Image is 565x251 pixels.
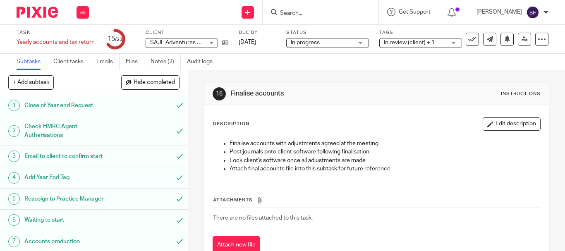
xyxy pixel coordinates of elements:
h1: Finalise accounts [230,89,394,98]
h1: Accounts production [24,235,117,248]
a: Subtasks [17,54,47,70]
div: 4 [8,172,20,184]
label: Tags [379,29,462,36]
div: Mark as to do [171,210,188,230]
h1: Close of Year end Request [24,99,117,112]
h1: Check HMRC Agent Autherisations [24,120,117,141]
h1: Add Year End Tag [24,171,117,184]
button: + Add subtask [8,75,54,89]
div: 5 [8,193,20,205]
a: Notes (2) [151,54,181,70]
button: Hide completed [121,75,180,89]
span: Get Support [399,9,431,15]
h1: Email to client to confirm start [24,150,117,163]
div: 1 [8,100,20,111]
div: 15 [108,34,122,44]
i: Open client page [222,40,228,46]
div: Mark as to do [171,95,188,116]
div: 2 [8,125,20,137]
span: Attachments [213,198,253,202]
a: Emails [96,54,120,70]
label: Status [286,29,369,36]
div: Yearly accounts and tax return [17,38,95,46]
p: Attach final accounts file into this subtask for future reference [230,165,540,173]
span: SAJE Adventures Limited [150,40,216,45]
div: Mark as to do [171,116,188,146]
label: Due by [239,29,276,36]
span: In progress [291,40,320,45]
span: Hide completed [134,79,175,86]
div: Instructions [501,91,541,97]
div: 7 [8,236,20,247]
p: Finalise accounts with adjustments agreed at the meeting [230,139,540,148]
img: Pixie [17,7,58,18]
a: Send new email to SAJE Adventures Limited [483,33,496,46]
input: Search [279,10,354,17]
a: Client tasks [53,54,90,70]
label: Task [17,29,95,36]
span: In review (client) + 1 [384,40,435,45]
a: Audit logs [187,54,219,70]
button: Snooze task [500,33,514,46]
button: Edit description [483,117,541,131]
small: /23 [115,37,122,42]
p: Description [213,121,249,127]
div: 16 [213,87,226,100]
span: There are no files attached to this task. [213,215,313,221]
span: [DATE] [239,39,256,45]
a: Reassign task [518,33,531,46]
p: Lock client's software once all adjustments are made [230,156,540,165]
div: Mark as to do [171,146,188,167]
h1: Waiting to start [24,214,117,226]
a: Files [126,54,144,70]
img: svg%3E [526,6,539,19]
div: Mark as to do [171,167,188,188]
div: Mark as to do [171,189,188,209]
label: Client [146,29,228,36]
h1: Reassign to Practice Manager [24,193,117,205]
p: [PERSON_NAME] [476,8,522,16]
div: 6 [8,214,20,226]
div: 3 [8,151,20,162]
p: Post journals onto client software following finalisation [230,148,540,156]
